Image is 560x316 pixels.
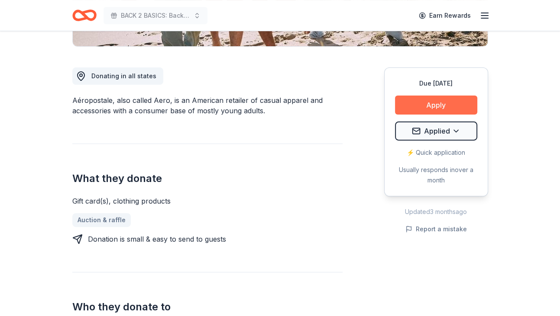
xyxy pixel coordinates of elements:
button: Report a mistake [405,224,467,234]
h2: Who they donate to [72,300,343,314]
h2: What they donate [72,172,343,185]
button: Apply [395,96,477,115]
button: Applied [395,121,477,140]
button: BACK 2 BASICS: Back to School Event [104,7,207,24]
div: Usually responds in over a month [395,165,477,185]
div: Donation is small & easy to send to guests [88,234,226,244]
span: Applied [424,125,450,137]
a: Earn Rewards [414,8,476,23]
span: BACK 2 BASICS: Back to School Event [121,10,190,21]
div: Updated 3 months ago [384,207,488,217]
div: Aéropostale, also called Aero, is an American retailer of casual apparel and accessories with a c... [72,95,343,116]
div: Gift card(s), clothing products [72,196,343,206]
div: Due [DATE] [395,78,477,89]
div: ⚡️ Quick application [395,147,477,158]
span: Donating in all states [91,72,156,80]
a: Home [72,5,97,26]
a: Auction & raffle [72,213,131,227]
